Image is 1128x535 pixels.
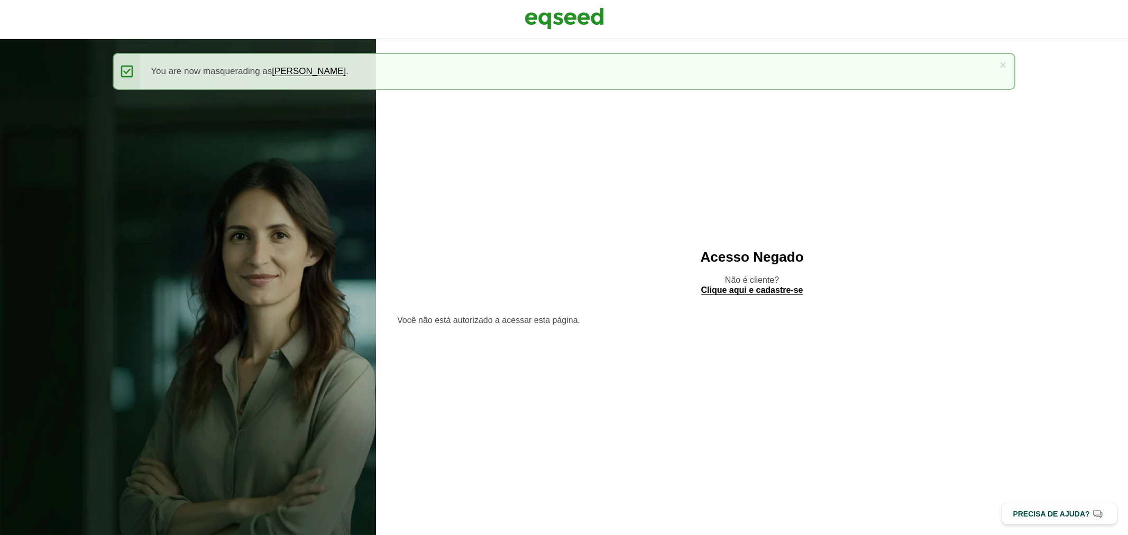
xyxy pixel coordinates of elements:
[113,53,1015,90] div: You are now masquerading as .
[272,67,346,76] a: [PERSON_NAME]
[397,316,1107,325] section: Você não está autorizado a acessar esta página.
[999,59,1006,70] a: ×
[525,5,604,32] img: EqSeed Logo
[397,275,1107,295] p: Não é cliente?
[397,250,1107,265] h2: Acesso Negado
[701,286,803,295] a: Clique aqui e cadastre-se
